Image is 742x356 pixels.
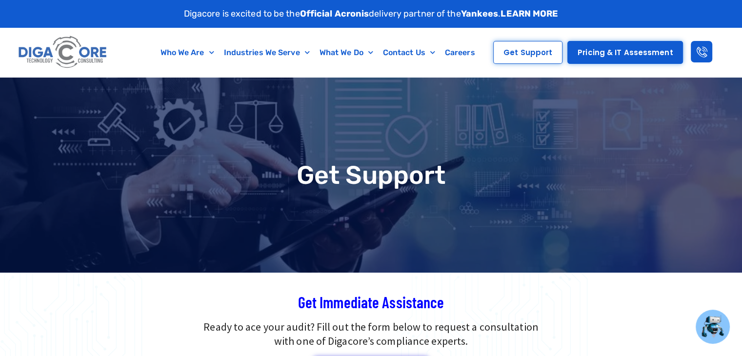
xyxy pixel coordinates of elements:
[501,8,558,19] a: LEARN MORE
[16,33,110,72] img: Digacore logo 1
[315,41,378,64] a: What We Do
[5,162,737,188] h1: Get Support
[149,41,486,64] nav: Menu
[59,320,683,348] p: Ready to ace your audit? Fill out the form below to request a consultation with one of Digacore’s...
[184,7,559,20] p: Digacore is excited to be the delivery partner of the .
[461,8,499,19] strong: Yankees
[300,8,369,19] strong: Official Acronis
[440,41,480,64] a: Careers
[298,293,444,311] span: Get Immediate Assistance
[219,41,315,64] a: Industries We Serve
[493,41,562,64] a: Get Support
[578,49,673,56] span: Pricing & IT Assessment
[156,41,219,64] a: Who We Are
[503,49,552,56] span: Get Support
[567,41,683,64] a: Pricing & IT Assessment
[378,41,440,64] a: Contact Us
